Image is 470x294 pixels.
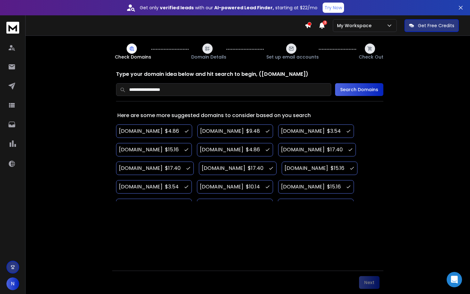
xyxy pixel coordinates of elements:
[214,4,274,11] strong: AI-powered Lead Finder,
[327,183,341,191] h4: $ 15.16
[119,183,162,191] h3: [DOMAIN_NAME]
[165,127,179,135] h4: $ 4.86
[246,127,260,135] h4: $ 9.48
[418,22,454,29] p: Get Free Credits
[281,183,325,191] h3: [DOMAIN_NAME]
[200,146,243,154] h3: [DOMAIN_NAME]
[285,164,328,172] h3: [DOMAIN_NAME]
[447,272,462,287] div: Open Intercom Messenger
[6,277,19,290] button: N
[281,146,325,154] h3: [DOMAIN_NAME]
[202,164,245,172] h3: [DOMAIN_NAME]
[331,164,344,172] h4: $ 15.16
[116,112,383,119] p: Here are some more suggested domains to consider based on you search
[115,54,151,60] span: Check Domains
[335,83,383,96] button: Search Domains
[281,127,325,135] h3: [DOMAIN_NAME]
[248,164,263,172] h4: $ 17.40
[140,4,317,11] p: Get only with our starting at $22/mo
[323,3,344,13] button: Try Now
[200,127,244,135] h3: [DOMAIN_NAME]
[165,146,179,154] h4: $ 15.16
[327,146,343,154] h4: $ 17.40
[325,4,342,11] p: Try Now
[119,146,162,154] h3: [DOMAIN_NAME]
[165,183,179,191] h4: $ 3.54
[160,4,194,11] strong: verified leads
[119,127,162,135] h3: [DOMAIN_NAME]
[200,183,243,191] h3: [DOMAIN_NAME]
[327,127,341,135] h4: $ 3.54
[359,54,383,60] span: Check Out
[191,54,226,60] span: Domain Details
[246,183,260,191] h4: $ 10.14
[165,164,181,172] h4: $ 17.40
[119,164,162,172] h3: [DOMAIN_NAME]
[266,54,319,60] span: Set up email accounts
[323,20,327,25] span: 2
[116,70,383,78] h2: Type your domain idea below and hit search to begin, ([DOMAIN_NAME])
[6,22,19,34] img: logo
[337,22,374,29] p: My Workspace
[246,146,260,154] h4: $ 4.86
[404,19,459,32] button: Get Free Credits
